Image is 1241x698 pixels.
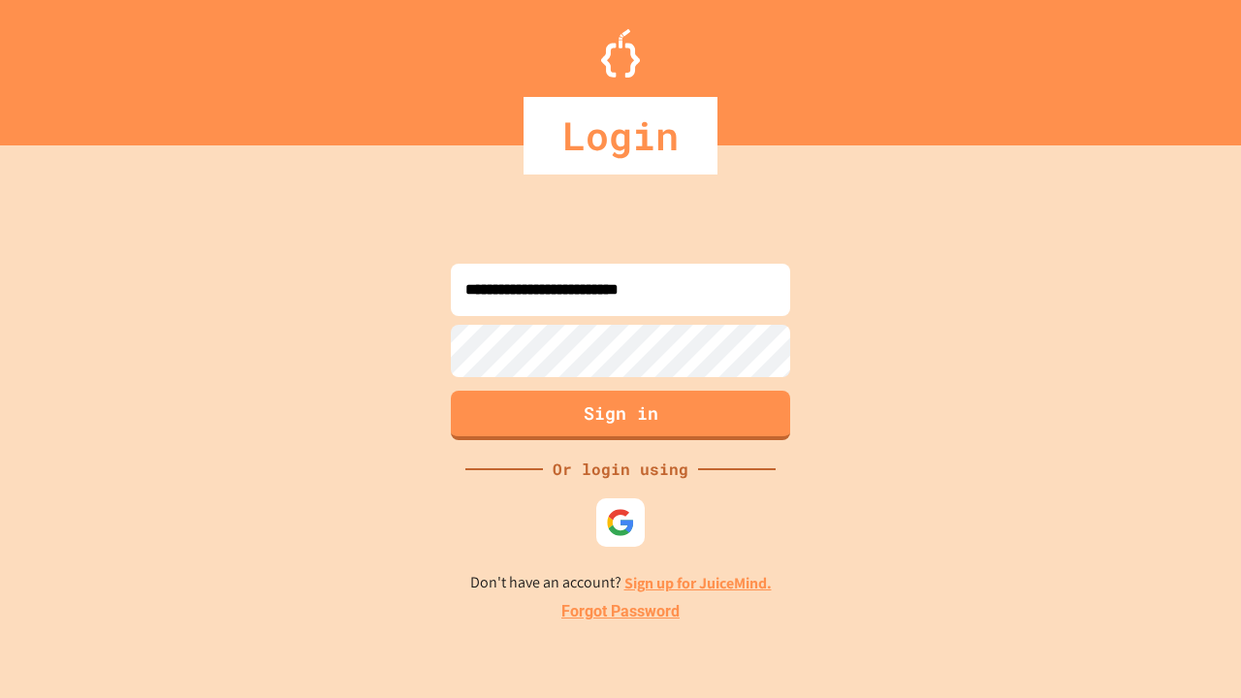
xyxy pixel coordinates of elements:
img: Logo.svg [601,29,640,78]
a: Sign up for JuiceMind. [624,573,772,593]
button: Sign in [451,391,790,440]
div: Login [524,97,717,174]
img: google-icon.svg [606,508,635,537]
div: Or login using [543,458,698,481]
p: Don't have an account? [470,571,772,595]
a: Forgot Password [561,600,680,623]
